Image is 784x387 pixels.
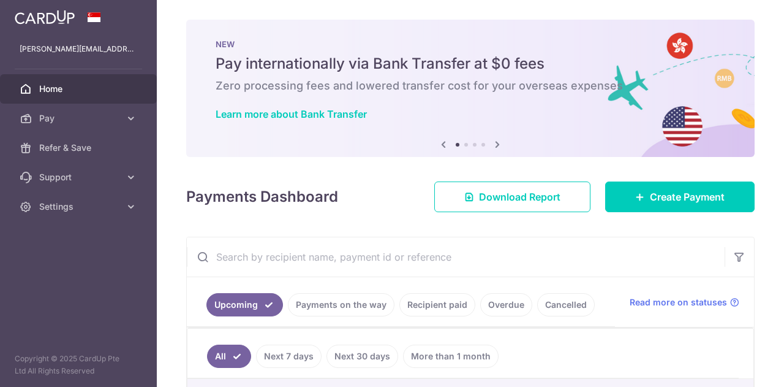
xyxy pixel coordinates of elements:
[403,345,499,368] a: More than 1 month
[206,293,283,316] a: Upcoming
[216,54,725,74] h5: Pay internationally via Bank Transfer at $0 fees
[39,171,120,183] span: Support
[186,186,338,208] h4: Payments Dashboard
[186,20,755,157] img: Bank transfer banner
[479,190,560,204] span: Download Report
[399,293,475,316] a: Recipient paid
[39,83,120,95] span: Home
[39,142,120,154] span: Refer & Save
[326,345,398,368] a: Next 30 days
[216,39,725,49] p: NEW
[480,293,532,316] a: Overdue
[20,43,137,55] p: [PERSON_NAME][EMAIL_ADDRESS][DOMAIN_NAME]
[187,237,725,277] input: Search by recipient name, payment id or reference
[39,112,120,125] span: Pay
[207,345,251,368] a: All
[39,201,120,213] span: Settings
[537,293,595,316] a: Cancelled
[630,296,739,308] a: Read more on statuses
[15,10,75,25] img: CardUp
[605,182,755,212] a: Create Payment
[288,293,394,316] a: Payments on the way
[650,190,725,204] span: Create Payment
[256,345,322,368] a: Next 7 days
[630,296,727,308] span: Read more on statuses
[216,79,725,93] h6: Zero processing fees and lowered transfer cost for your overseas expenses
[434,182,590,212] a: Download Report
[216,108,367,120] a: Learn more about Bank Transfer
